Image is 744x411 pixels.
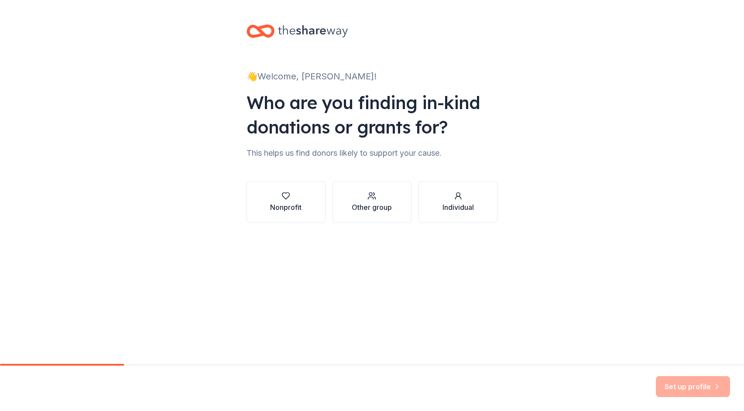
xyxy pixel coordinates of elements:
div: Nonprofit [270,202,302,212]
div: 👋 Welcome, [PERSON_NAME]! [247,69,498,83]
button: Other group [333,181,411,223]
button: Individual [418,181,497,223]
div: Who are you finding in-kind donations or grants for? [247,90,498,139]
button: Nonprofit [247,181,326,223]
div: This helps us find donors likely to support your cause. [247,146,498,160]
div: Other group [352,202,392,212]
div: Individual [442,202,474,212]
